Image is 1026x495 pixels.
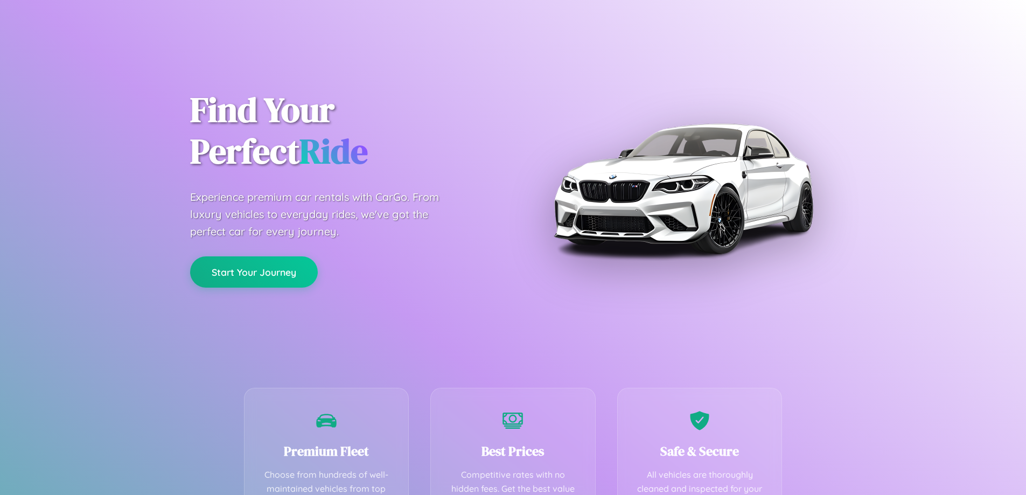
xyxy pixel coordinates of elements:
[261,442,393,460] h3: Premium Fleet
[548,54,818,323] img: Premium BMW car rental vehicle
[447,442,579,460] h3: Best Prices
[190,189,459,240] p: Experience premium car rentals with CarGo. From luxury vehicles to everyday rides, we've got the ...
[190,256,318,288] button: Start Your Journey
[299,128,368,175] span: Ride
[190,89,497,172] h1: Find Your Perfect
[634,442,766,460] h3: Safe & Secure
